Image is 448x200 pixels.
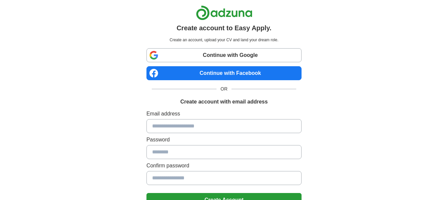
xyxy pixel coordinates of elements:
[177,23,272,33] h1: Create account to Easy Apply.
[146,136,302,144] label: Password
[146,162,302,170] label: Confirm password
[148,37,300,43] p: Create an account, upload your CV and land your dream role.
[146,48,302,62] a: Continue with Google
[180,98,268,106] h1: Create account with email address
[146,66,302,80] a: Continue with Facebook
[217,86,231,93] span: OR
[196,5,252,20] img: Adzuna logo
[146,110,302,118] label: Email address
